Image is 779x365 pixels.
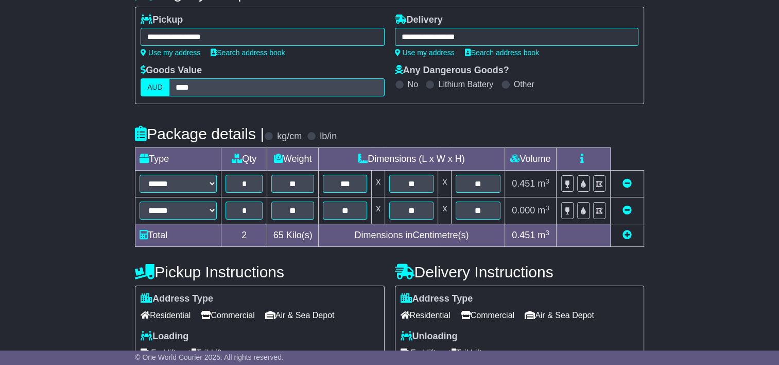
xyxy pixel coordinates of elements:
label: Unloading [401,331,458,342]
span: Air & Sea Depot [265,307,335,323]
span: Forklift [141,345,176,361]
a: Search address book [465,48,539,57]
sup: 3 [545,204,549,212]
td: Volume [505,148,556,171]
span: Air & Sea Depot [525,307,594,323]
label: Address Type [141,293,213,305]
label: Other [514,79,534,89]
td: Weight [267,148,319,171]
td: Kilo(s) [267,224,319,247]
label: Address Type [401,293,473,305]
td: x [372,171,385,197]
a: Remove this item [622,205,632,215]
span: Residential [401,307,451,323]
span: 0.000 [512,205,535,215]
span: m [538,230,549,240]
span: Commercial [201,307,254,323]
span: 65 [273,230,284,240]
td: x [438,197,452,224]
label: kg/cm [277,131,302,142]
label: Loading [141,331,188,342]
span: Residential [141,307,191,323]
a: Use my address [395,48,455,57]
td: x [438,171,452,197]
a: Search address book [211,48,285,57]
label: Goods Value [141,65,202,76]
label: Any Dangerous Goods? [395,65,509,76]
a: Add new item [622,230,632,240]
label: No [408,79,418,89]
span: 0.451 [512,230,535,240]
span: Tail Lift [186,345,222,361]
td: Total [135,224,221,247]
h4: Package details | [135,125,264,142]
td: 2 [221,224,267,247]
a: Use my address [141,48,200,57]
span: m [538,178,549,189]
label: Delivery [395,14,443,26]
h4: Delivery Instructions [395,263,644,280]
sup: 3 [545,229,549,237]
td: Qty [221,148,267,171]
td: Dimensions (L x W x H) [318,148,505,171]
span: m [538,205,549,215]
label: lb/in [320,131,337,142]
span: 0.451 [512,178,535,189]
span: Forklift [401,345,436,361]
td: Type [135,148,221,171]
label: Pickup [141,14,183,26]
label: AUD [141,78,169,96]
span: Commercial [461,307,514,323]
sup: 3 [545,177,549,185]
span: © One World Courier 2025. All rights reserved. [135,353,284,361]
h4: Pickup Instructions [135,263,384,280]
a: Remove this item [622,178,632,189]
label: Lithium Battery [438,79,493,89]
span: Tail Lift [446,345,482,361]
td: Dimensions in Centimetre(s) [318,224,505,247]
td: x [372,197,385,224]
